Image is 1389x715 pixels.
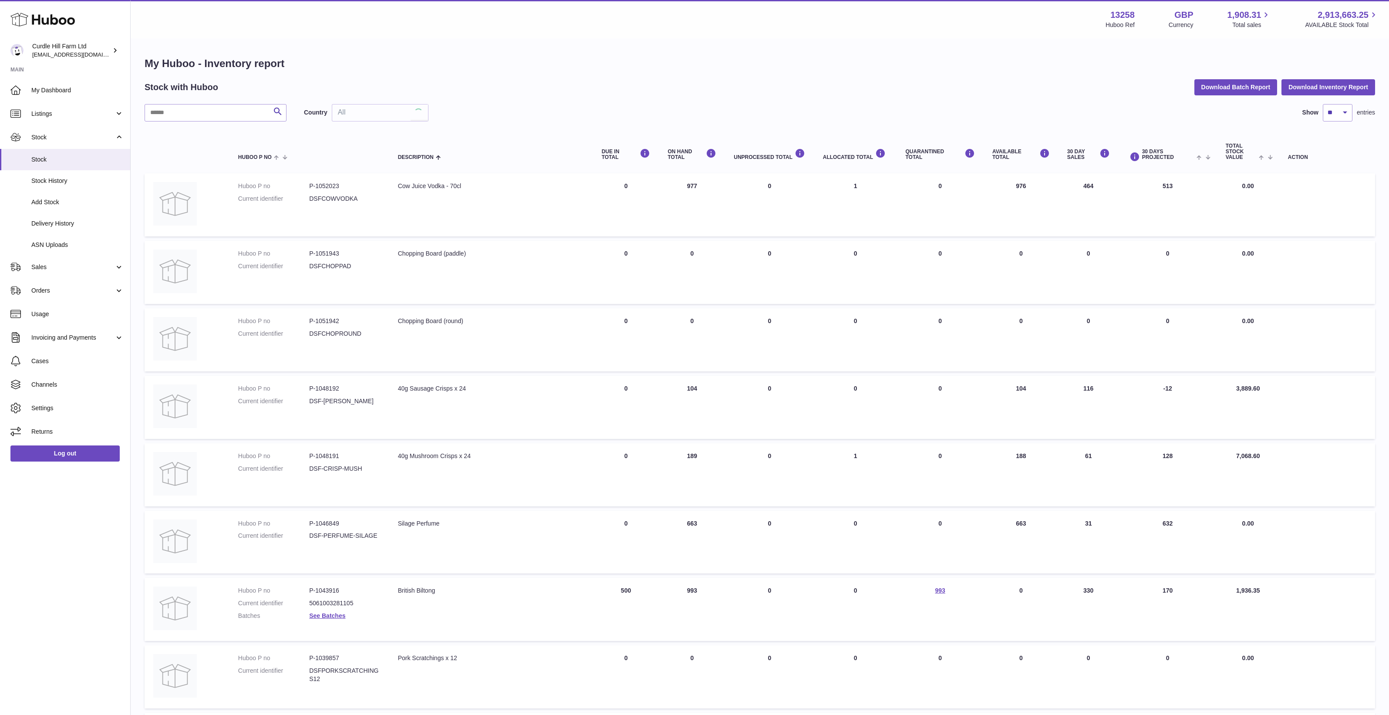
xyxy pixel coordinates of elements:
[725,443,814,506] td: 0
[1194,79,1278,95] button: Download Batch Report
[814,443,897,506] td: 1
[309,587,380,595] dd: P-1043916
[1242,317,1254,324] span: 0.00
[145,81,218,93] h2: Stock with Huboo
[32,51,128,58] span: [EMAIL_ADDRESS][DOMAIN_NAME]
[725,578,814,641] td: 0
[1059,173,1119,236] td: 464
[905,148,974,160] div: QUARANTINED Total
[238,384,309,393] dt: Huboo P no
[153,317,197,361] img: product image
[659,308,725,371] td: 0
[725,241,814,304] td: 0
[938,452,942,459] span: 0
[984,241,1059,304] td: 0
[938,654,942,661] span: 0
[145,57,1375,71] h1: My Huboo - Inventory report
[938,385,942,392] span: 0
[734,148,806,160] div: UNPROCESSED Total
[31,404,124,412] span: Settings
[10,44,24,57] img: internalAdmin-13258@internal.huboo.com
[238,182,309,190] dt: Huboo P no
[398,587,584,595] div: British Biltong
[725,308,814,371] td: 0
[398,384,584,393] div: 40g Sausage Crisps x 24
[1227,9,1271,29] a: 1,908.31 Total sales
[814,511,897,574] td: 0
[1067,148,1110,160] div: 30 DAY SALES
[1119,443,1217,506] td: 128
[593,308,659,371] td: 0
[398,155,434,160] span: Description
[659,443,725,506] td: 189
[31,334,115,342] span: Invoicing and Payments
[1119,645,1217,708] td: 0
[668,148,716,160] div: ON HAND Total
[309,182,380,190] dd: P-1052023
[153,587,197,630] img: product image
[238,397,309,405] dt: Current identifier
[238,317,309,325] dt: Huboo P no
[309,262,380,270] dd: DSFCHOPPAD
[725,645,814,708] td: 0
[984,376,1059,439] td: 104
[1169,21,1193,29] div: Currency
[593,241,659,304] td: 0
[1242,520,1254,527] span: 0.00
[31,177,124,185] span: Stock History
[1236,452,1260,459] span: 7,068.60
[238,667,309,683] dt: Current identifier
[938,182,942,189] span: 0
[1142,149,1195,160] span: 30 DAYS PROJECTED
[1106,21,1135,29] div: Huboo Ref
[1110,9,1135,21] strong: 13258
[238,654,309,662] dt: Huboo P no
[1119,578,1217,641] td: 170
[984,443,1059,506] td: 188
[238,612,309,620] dt: Batches
[31,381,124,389] span: Channels
[153,182,197,226] img: product image
[1281,79,1375,95] button: Download Inventory Report
[238,330,309,338] dt: Current identifier
[1302,108,1318,117] label: Show
[593,578,659,641] td: 500
[31,133,115,142] span: Stock
[1059,443,1119,506] td: 61
[1059,645,1119,708] td: 0
[1119,173,1217,236] td: 513
[309,452,380,460] dd: P-1048191
[32,42,111,59] div: Curdle Hill Farm Ltd
[309,599,380,607] dd: 5061003281105
[31,357,124,365] span: Cases
[153,452,197,496] img: product image
[238,250,309,258] dt: Huboo P no
[814,376,897,439] td: 0
[814,241,897,304] td: 0
[31,428,124,436] span: Returns
[1242,182,1254,189] span: 0.00
[153,250,197,293] img: product image
[238,532,309,540] dt: Current identifier
[31,198,124,206] span: Add Stock
[593,173,659,236] td: 0
[814,578,897,641] td: 0
[1227,9,1261,21] span: 1,908.31
[398,654,584,662] div: Pork Scratchings x 12
[238,519,309,528] dt: Huboo P no
[1232,21,1271,29] span: Total sales
[309,317,380,325] dd: P-1051942
[593,645,659,708] td: 0
[309,397,380,405] dd: DSF-[PERSON_NAME]
[309,519,380,528] dd: P-1046849
[398,250,584,258] div: Chopping Board (paddle)
[1059,511,1119,574] td: 31
[1242,250,1254,257] span: 0.00
[309,250,380,258] dd: P-1051943
[1059,308,1119,371] td: 0
[814,173,897,236] td: 1
[659,578,725,641] td: 993
[309,532,380,540] dd: DSF-PERFUME-SILAGE
[935,587,945,594] a: 993
[725,376,814,439] td: 0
